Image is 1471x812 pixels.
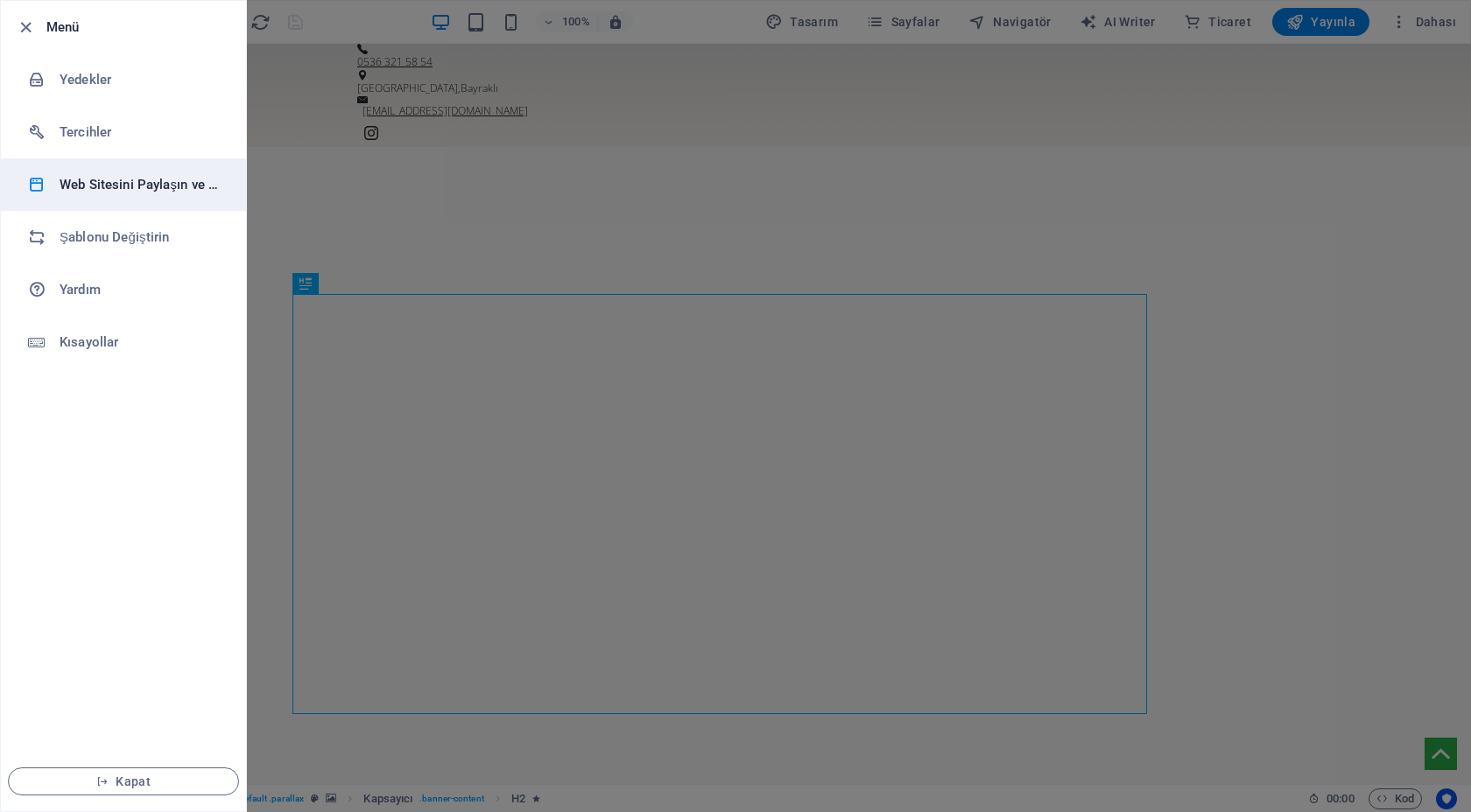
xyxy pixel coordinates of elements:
h6: Kısayollar [60,332,222,353]
h6: Yedekler [60,69,222,90]
h6: Web Sitesini Paylaşın ve [GEOGRAPHIC_DATA] [60,174,222,195]
h6: Şablonu Değiştirin [60,227,222,248]
a: Yardım [1,263,246,316]
span: Kapat [23,774,224,788]
button: Kapat [8,767,239,795]
h6: Yardım [60,279,222,300]
h6: Tercihler [60,122,222,143]
h6: Menü [46,17,232,38]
